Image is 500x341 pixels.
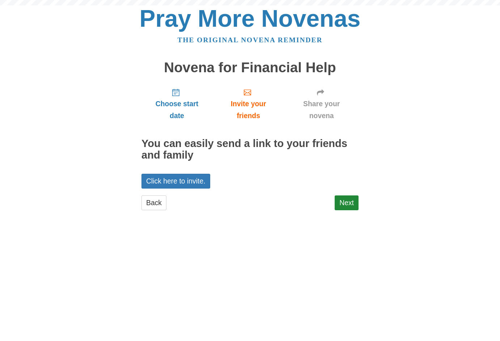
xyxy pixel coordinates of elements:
a: Pray More Novenas [140,5,361,32]
a: Click here to invite. [141,174,210,189]
span: Invite your friends [220,98,277,122]
h1: Novena for Financial Help [141,60,359,75]
a: The original novena reminder [178,36,323,44]
a: Share your novena [284,82,359,125]
a: Next [335,195,359,210]
h2: You can easily send a link to your friends and family [141,138,359,161]
span: Choose start date [149,98,205,122]
span: Share your novena [292,98,351,122]
a: Choose start date [141,82,212,125]
a: Invite your friends [212,82,284,125]
a: Back [141,195,166,210]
